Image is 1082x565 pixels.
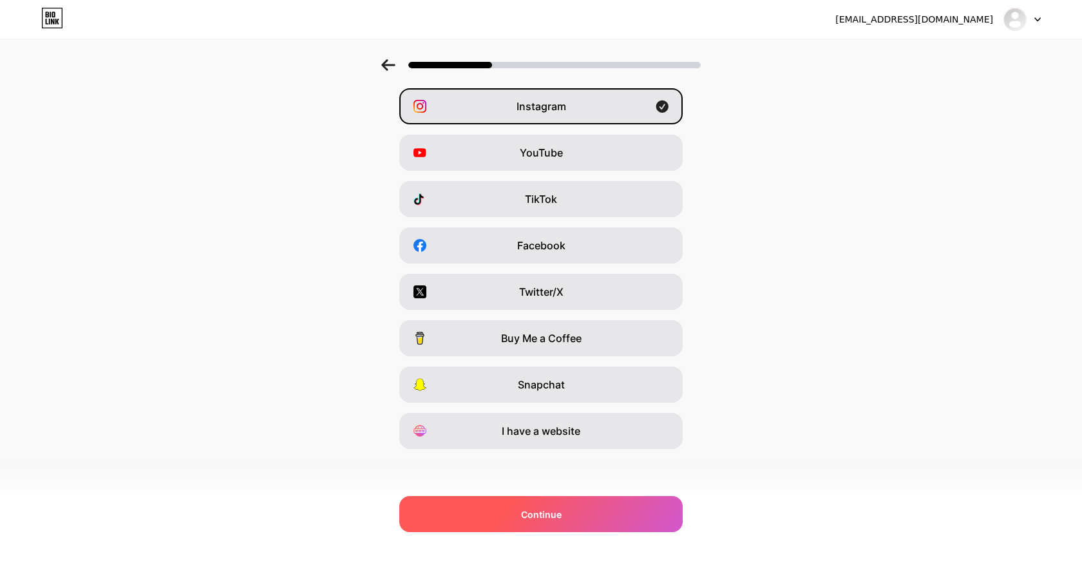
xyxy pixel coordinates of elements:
span: Buy Me a Coffee [501,330,582,346]
span: Twitter/X [519,284,564,300]
span: TikTok [525,191,557,207]
span: YouTube [520,145,563,160]
span: Instagram [517,99,566,114]
span: Facebook [517,238,565,253]
img: cleanersbrigade [1003,7,1027,32]
div: [EMAIL_ADDRESS][DOMAIN_NAME] [835,13,993,26]
span: Continue [521,508,562,521]
span: I have a website [502,423,580,439]
span: Snapchat [518,377,565,392]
